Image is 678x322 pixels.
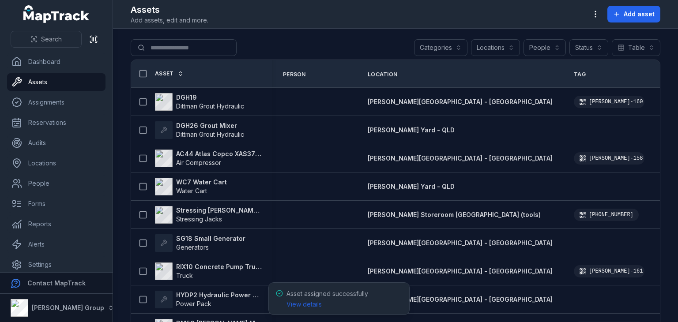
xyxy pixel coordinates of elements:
[368,239,553,247] a: [PERSON_NAME][GEOGRAPHIC_DATA] - [GEOGRAPHIC_DATA]
[155,70,184,77] a: Asset
[569,39,608,56] button: Status
[176,93,244,102] strong: DGH19
[7,256,105,273] a: Settings
[368,98,553,105] span: [PERSON_NAME][GEOGRAPHIC_DATA] - [GEOGRAPHIC_DATA]
[155,234,245,252] a: SG18 Small GeneratorGenerators
[176,102,244,110] span: Dittman Grout Hydraulic
[23,5,90,23] a: MapTrack
[41,35,62,44] span: Search
[574,265,644,277] div: [PERSON_NAME]-161
[368,211,541,218] span: [PERSON_NAME] Storeroom [GEOGRAPHIC_DATA] (tools)
[574,71,586,78] span: Tag
[176,206,262,215] strong: Stressing [PERSON_NAME] 26-150t
[7,53,105,71] a: Dashboard
[32,304,104,311] strong: [PERSON_NAME] Group
[286,290,368,308] span: Asset assigned successfully
[283,71,306,78] span: Person
[368,183,455,190] span: [PERSON_NAME] Yard - QLD
[155,93,244,111] a: DGH19Dittman Grout Hydraulic
[286,300,322,309] a: View details
[176,272,193,279] span: Truck
[524,39,566,56] button: People
[176,187,207,195] span: Water Cart
[368,295,553,304] a: [PERSON_NAME][GEOGRAPHIC_DATA] - [GEOGRAPHIC_DATA]
[155,206,262,224] a: Stressing [PERSON_NAME] 26-150tStressing Jacks
[574,209,639,221] div: [PHONE_NUMBER]
[155,150,262,167] a: AC44 Atlas Copco XAS375TAAir Compressor
[368,71,397,78] span: Location
[368,267,553,275] span: [PERSON_NAME][GEOGRAPHIC_DATA] - [GEOGRAPHIC_DATA]
[368,210,541,219] a: [PERSON_NAME] Storeroom [GEOGRAPHIC_DATA] (tools)
[368,267,553,276] a: [PERSON_NAME][GEOGRAPHIC_DATA] - [GEOGRAPHIC_DATA]
[7,175,105,192] a: People
[414,39,467,56] button: Categories
[574,96,644,108] div: [PERSON_NAME]-160
[368,126,455,135] a: [PERSON_NAME] Yard - QLD
[27,279,86,287] strong: Contact MapTrack
[368,126,455,134] span: [PERSON_NAME] Yard - QLD
[176,159,221,166] span: Air Compressor
[176,121,244,130] strong: DGH26 Grout Mixer
[7,114,105,131] a: Reservations
[176,215,222,223] span: Stressing Jacks
[155,121,244,139] a: DGH26 Grout MixerDittman Grout Hydraulic
[176,291,262,300] strong: HYDP2 Hydraulic Power Pack
[7,73,105,91] a: Assets
[176,131,244,138] span: Dittman Grout Hydraulic
[7,154,105,172] a: Locations
[176,300,211,307] span: Power Pack
[131,4,208,16] h2: Assets
[7,195,105,213] a: Forms
[368,239,553,247] span: [PERSON_NAME][GEOGRAPHIC_DATA] - [GEOGRAPHIC_DATA]
[131,16,208,25] span: Add assets, edit and more.
[176,150,262,158] strong: AC44 Atlas Copco XAS375TA
[155,178,227,195] a: WC7 Water CartWater Cart
[368,97,553,106] a: [PERSON_NAME][GEOGRAPHIC_DATA] - [GEOGRAPHIC_DATA]
[368,154,553,162] span: [PERSON_NAME][GEOGRAPHIC_DATA] - [GEOGRAPHIC_DATA]
[607,6,660,22] button: Add asset
[155,262,262,280] a: RIX10 Concrete Pump TruckTruck
[368,296,553,303] span: [PERSON_NAME][GEOGRAPHIC_DATA] - [GEOGRAPHIC_DATA]
[155,291,262,308] a: HYDP2 Hydraulic Power PackPower Pack
[7,236,105,253] a: Alerts
[368,182,455,191] a: [PERSON_NAME] Yard - QLD
[176,234,245,243] strong: SG18 Small Generator
[7,134,105,152] a: Audits
[368,154,553,163] a: [PERSON_NAME][GEOGRAPHIC_DATA] - [GEOGRAPHIC_DATA]
[7,215,105,233] a: Reports
[612,39,660,56] button: Table
[11,31,82,48] button: Search
[176,262,262,271] strong: RIX10 Concrete Pump Truck
[624,10,655,19] span: Add asset
[176,243,209,251] span: Generators
[155,70,174,77] span: Asset
[574,152,644,165] div: [PERSON_NAME]-158
[471,39,520,56] button: Locations
[7,94,105,111] a: Assignments
[176,178,227,187] strong: WC7 Water Cart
